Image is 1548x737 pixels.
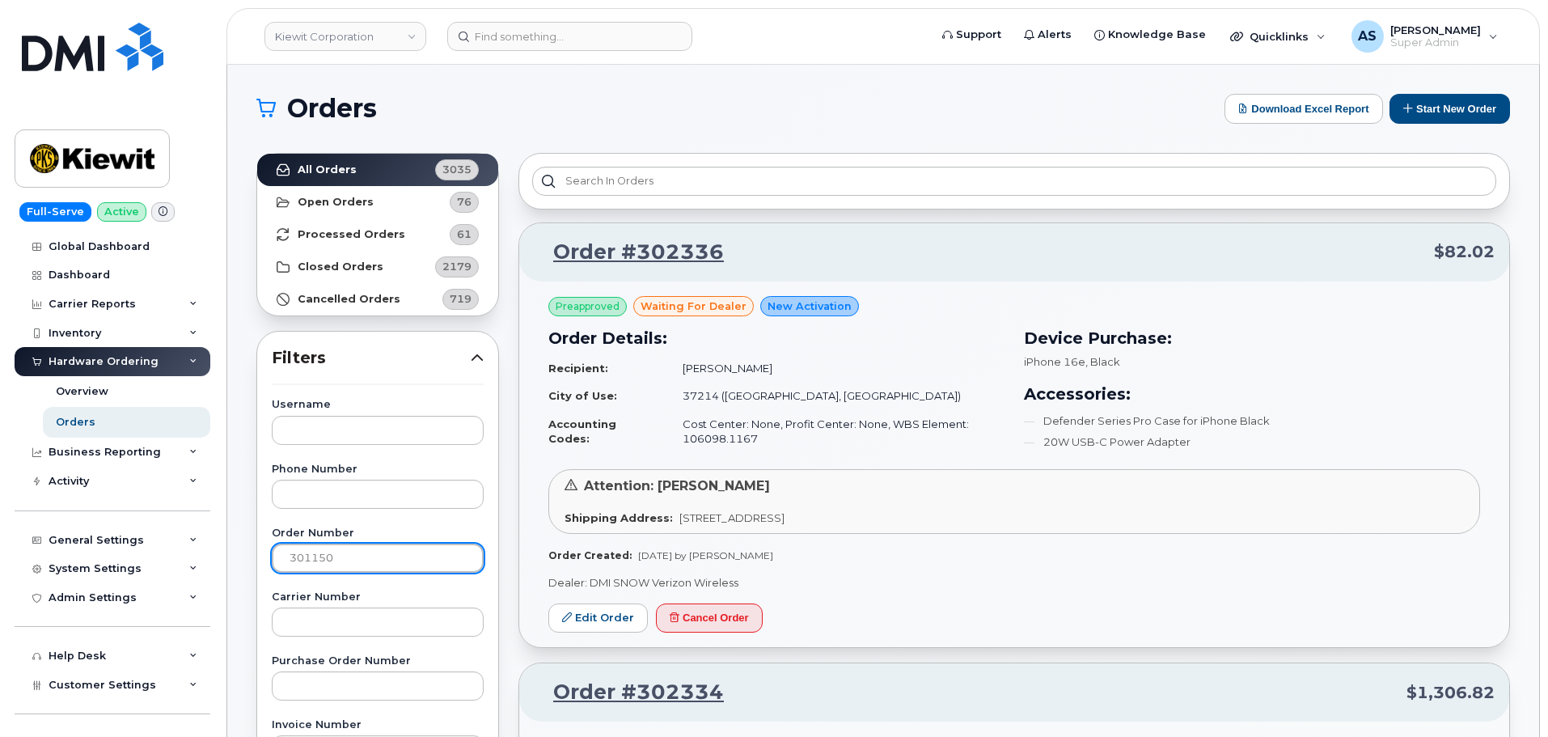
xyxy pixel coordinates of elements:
[1024,413,1480,429] li: Defender Series Pro Case for iPhone Black
[1024,434,1480,450] li: 20W USB-C Power Adapter
[1434,240,1495,264] span: $82.02
[457,227,472,242] span: 61
[548,362,608,375] strong: Recipient:
[1024,355,1085,368] span: iPhone 16e
[287,96,377,121] span: Orders
[457,194,472,210] span: 76
[298,293,400,306] strong: Cancelled Orders
[257,251,498,283] a: Closed Orders2179
[1389,94,1510,124] button: Start New Order
[534,678,724,707] a: Order #302334
[272,400,484,410] label: Username
[679,511,785,524] span: [STREET_ADDRESS]
[298,196,374,209] strong: Open Orders
[768,299,852,314] span: New Activation
[641,299,747,314] span: waiting for dealer
[298,163,357,176] strong: All Orders
[257,186,498,218] a: Open Orders76
[272,720,484,731] label: Invoice Number
[548,417,616,446] strong: Accounting Codes:
[1478,667,1536,725] iframe: Messenger Launcher
[656,604,763,633] button: Cancel Order
[272,528,484,539] label: Order Number
[1024,382,1480,406] h3: Accessories:
[272,346,471,370] span: Filters
[272,656,484,667] label: Purchase Order Number
[532,167,1496,196] input: Search in orders
[534,238,724,267] a: Order #302336
[450,291,472,307] span: 719
[1085,355,1120,368] span: , Black
[668,382,1005,410] td: 37214 ([GEOGRAPHIC_DATA], [GEOGRAPHIC_DATA])
[272,592,484,603] label: Carrier Number
[298,228,405,241] strong: Processed Orders
[548,575,1480,591] p: Dealer: DMI SNOW Verizon Wireless
[638,549,773,561] span: [DATE] by [PERSON_NAME]
[272,464,484,475] label: Phone Number
[1024,326,1480,350] h3: Device Purchase:
[1406,681,1495,705] span: $1,306.82
[257,154,498,186] a: All Orders3035
[556,299,620,314] span: Preapproved
[257,283,498,316] a: Cancelled Orders719
[548,604,648,633] a: Edit Order
[257,218,498,251] a: Processed Orders61
[298,260,383,273] strong: Closed Orders
[548,326,1005,350] h3: Order Details:
[668,410,1005,453] td: Cost Center: None, Profit Center: None, WBS Element: 106098.1167
[548,549,632,561] strong: Order Created:
[548,389,617,402] strong: City of Use:
[1224,94,1383,124] button: Download Excel Report
[565,511,673,524] strong: Shipping Address:
[584,478,770,493] span: Attention: [PERSON_NAME]
[442,162,472,177] span: 3035
[668,354,1005,383] td: [PERSON_NAME]
[442,259,472,274] span: 2179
